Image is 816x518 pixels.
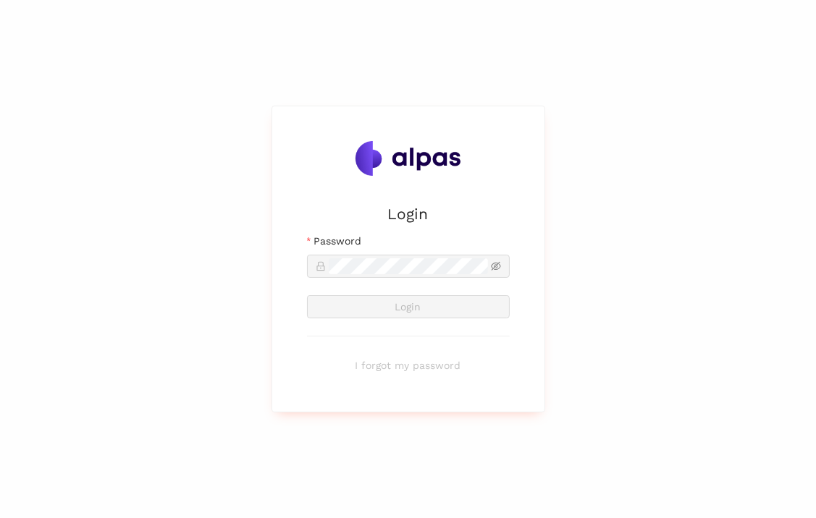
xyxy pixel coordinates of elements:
[329,258,488,274] input: Password
[316,261,326,271] span: lock
[307,354,510,377] button: I forgot my password
[307,233,361,249] label: Password
[491,261,501,271] span: eye-invisible
[307,295,510,318] button: Login
[307,202,510,226] h2: Login
[356,141,461,176] img: Alpas.ai Logo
